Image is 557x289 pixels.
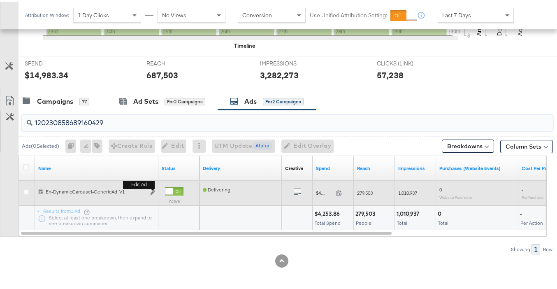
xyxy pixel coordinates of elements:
[314,208,342,216] div: $4,253.86
[25,11,69,16] div: Attribution Window:
[439,193,473,198] sub: Website Purchases
[285,163,303,170] div: Creative
[78,10,109,17] span: 1 Day Clicks
[25,58,86,66] span: SPEND
[439,163,515,170] a: The number of times a purchase was made tracked by your Custom Audience pixel on your website aft...
[397,218,407,224] span: Total
[516,15,524,34] text: Actions
[315,218,341,224] span: Total Spend
[46,187,146,193] div: En-DynamicCarousel-GenericAd_V1
[79,96,89,104] div: 77
[520,208,525,216] div: -
[260,68,299,79] div: 3,282,273
[65,138,80,151] div: 0
[522,185,523,191] span: -
[260,58,322,66] span: IMPRESSIONS
[356,218,371,224] span: People
[496,13,503,34] text: Delivery
[234,40,255,48] div: Timeline
[520,218,543,224] span: Per Action
[133,95,158,105] div: Ad Sets
[511,245,531,251] div: Showing:
[146,58,208,66] span: REACH
[285,163,303,170] a: Shows the creative associated with your ad.
[316,188,333,194] span: $4,253.86
[357,163,392,170] a: The number of people your ad was served to.
[310,10,387,18] label: Use Unified Attribution Setting:
[244,95,257,105] div: Ads
[37,95,73,105] div: Campaigns
[32,110,506,126] input: Search Ad Name, ID or Objective
[162,10,186,17] span: No Views
[439,185,442,191] span: 0
[150,187,155,196] button: Edit ad
[203,163,278,170] a: Reflects the ability of your Ad to achieve delivery.
[438,208,444,216] div: 0
[377,58,439,66] span: CLICKS (LINK)
[398,163,433,170] a: The number of times your ad was served. On mobile apps an ad is counted as served the first time ...
[165,96,205,104] div: for 2 Campaigns
[263,96,304,104] div: for 2 Campaigns
[123,179,155,187] b: Edit ad
[316,163,350,170] a: The total amount spent to date.
[522,193,543,198] sub: Per Purchase
[22,141,59,148] div: Ads ( 0 Selected)
[442,10,471,17] span: Last 7 Days
[500,138,553,151] button: Column Sets
[165,197,183,202] label: Active
[543,245,553,251] div: Row
[357,188,373,194] span: 279,503
[38,163,155,170] a: Ad Name.
[203,185,230,191] span: Delivering
[398,188,417,194] span: 1,010,937
[442,138,494,151] button: Breakdowns
[146,68,178,79] div: 687,503
[162,163,196,170] a: Shows the current state of your Ad.
[531,242,540,253] div: 1
[397,208,422,216] div: 1,010,937
[377,68,404,79] div: 57,238
[25,68,68,79] div: $14,983.34
[355,208,378,216] div: 279,503
[438,218,448,224] span: Total
[242,10,272,17] span: Conversion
